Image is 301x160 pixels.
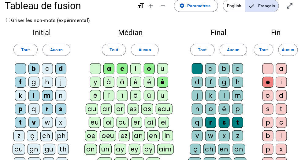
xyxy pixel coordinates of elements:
[5,17,90,23] label: Griser les non-mots (expérimental)
[21,46,30,53] span: Tout
[162,130,173,141] div: in
[219,130,230,141] div: x
[282,46,294,53] span: Aucun
[114,144,126,155] div: ay
[43,44,70,56] button: Aucun
[276,104,287,115] div: t
[28,77,39,88] div: g
[139,46,151,53] span: Aucun
[144,63,155,74] div: o
[119,130,130,141] div: ez
[157,144,174,155] div: aim
[55,90,66,101] div: n
[100,130,116,141] div: oeu
[130,63,141,74] div: i
[43,144,55,155] div: gu
[254,44,273,56] button: Tout
[205,63,216,74] div: a
[110,46,118,53] span: Tout
[232,90,243,101] div: m
[262,117,273,128] div: p
[55,63,66,74] div: d
[219,77,230,88] div: g
[130,77,141,88] div: è
[42,90,53,101] div: m
[103,77,114,88] div: à
[276,90,287,101] div: d
[117,90,128,101] div: ï
[227,46,240,53] span: Aucun
[103,90,114,101] div: î
[90,77,101,88] div: y
[205,130,216,141] div: w
[55,117,66,128] div: x
[99,144,112,155] div: un
[28,104,39,115] div: q
[129,144,140,155] div: ey
[232,104,243,115] div: p
[262,144,273,155] div: p
[13,44,38,56] button: Tout
[130,90,141,101] div: ô
[28,90,39,101] div: l
[145,117,156,128] div: ai
[40,130,53,141] div: ch
[42,77,53,88] div: h
[132,130,145,141] div: an
[192,104,203,115] div: n
[220,44,247,56] button: Aucun
[89,117,101,128] div: eu
[10,29,74,36] h2: Initial
[219,117,230,128] div: s
[144,77,155,88] div: é
[141,104,153,115] div: as
[276,117,287,128] div: c
[276,144,287,155] div: x
[232,130,243,141] div: z
[158,117,169,128] div: ei
[179,3,185,9] mat-icon: settings
[15,90,26,101] div: k
[259,46,268,53] span: Tout
[276,130,287,141] div: l
[84,29,177,36] h2: Médian
[42,63,53,74] div: c
[55,104,66,115] div: s
[233,144,245,155] div: on
[192,77,203,88] div: d
[157,90,168,101] div: ü
[15,104,26,115] div: p
[262,90,273,101] div: o
[192,90,203,101] div: j
[232,63,243,74] div: c
[103,117,114,128] div: oi
[203,144,216,155] div: ch
[117,63,128,74] div: e
[232,117,243,128] div: t
[261,29,291,36] h2: Fin
[28,63,39,74] div: b
[28,144,40,155] div: gn
[187,2,210,9] span: Paramètres
[131,44,158,56] button: Aucun
[117,117,129,128] div: ou
[15,117,26,128] div: t
[190,144,201,155] div: ç
[219,104,230,115] div: é
[276,77,287,88] div: i
[128,104,139,115] div: es
[84,144,97,155] div: on
[219,63,230,74] div: b
[205,90,216,101] div: k
[42,104,53,115] div: r
[262,104,273,115] div: s
[114,104,125,115] div: or
[205,77,216,88] div: f
[205,104,216,115] div: o
[86,104,98,115] div: au
[85,130,97,141] div: oe
[143,144,155,155] div: oy
[103,63,114,74] div: a
[13,130,24,141] div: z
[137,2,145,9] mat-icon: format_size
